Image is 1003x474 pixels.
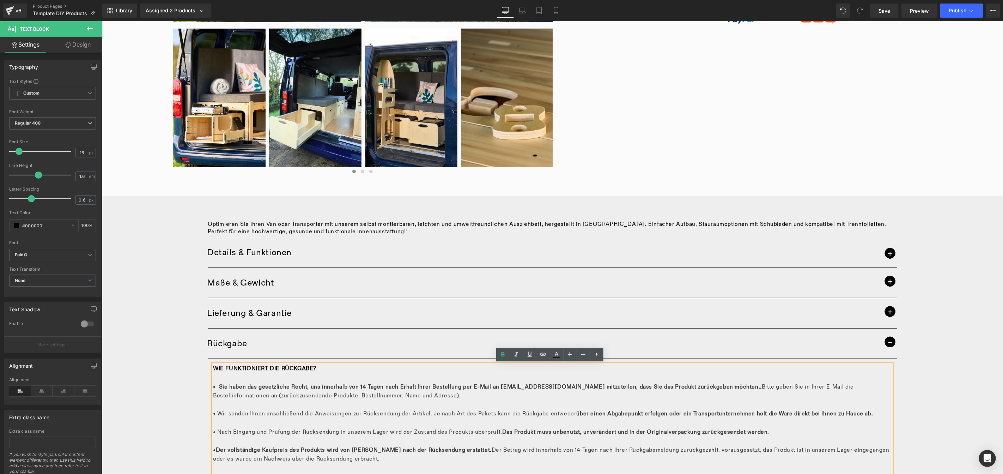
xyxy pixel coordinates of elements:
i: FoldG [15,252,27,258]
span: • [111,426,114,432]
b: Regular 400 [15,120,41,126]
strong: Der vollständige Kaufpreis des Produkts wird von [PERSON_NAME] nach der Rücksendung erstattet. [114,426,390,432]
div: Font Size [9,139,96,144]
div: Text Color [9,210,96,215]
strong: Das Produkt muss unbenutzt, unverändert und in der Originalverpackung zurückgesendet werden. [400,408,667,414]
a: Laptop [514,4,531,18]
div: Font [9,240,96,245]
p: Details & Funktionen [105,227,781,236]
a: Design [53,37,104,53]
div: Extra class name [9,429,96,434]
div: Assigned 2 Products [146,7,205,14]
span: Preview [910,7,929,14]
span: • Sie haben das gesetzliche Recht, uns innerhalb von 14 Tagen nach Erhalt Ihrer Bestellung per E-... [111,362,658,369]
b: None [15,278,26,283]
a: v6 [3,4,27,18]
strong: . [658,362,660,369]
span: px [89,198,95,202]
a: Product Pages [33,4,102,9]
div: Text Transform [9,267,96,272]
img: Camper Ausziehbett selber bauen in nur 2 Stunden [359,7,451,146]
a: Tablet [531,4,548,18]
a: Preview [901,4,937,18]
div: Line Height [9,163,96,168]
a: New Library [102,4,137,18]
div: Letter Spacing [9,187,96,192]
span: em [89,174,95,179]
span: Template DIY Products [33,11,87,16]
div: Font Weight [9,109,96,114]
button: Undo [836,4,850,18]
div: Text Shadow [9,302,40,312]
img: Camper Ausziehbett selber bauen in nur 2 Stunden [167,7,260,146]
a: Desktop [497,4,514,18]
input: Color [22,222,67,229]
button: More [986,4,1000,18]
div: Extra class name [9,410,49,420]
div: % [79,220,96,232]
p: Lieferung & Garantie [105,288,711,296]
img: Camper Ausziehbett selber bauen in nur 2 Stunden [71,7,164,146]
p: Optimieren Sie Ihren Van oder Transporter mit unserem selbst montierbaren, leichten und umweltfre... [106,200,795,215]
span: Library [116,7,132,14]
img: Camper Ausziehbett selber bauen in nur 2 Stunden [263,7,355,146]
span: Save [879,7,890,14]
span: Der Betrag wird innerhalb von 14 Tagen nach Ihrer Rückgabemeldung zurückgezahlt, vorausgesetzt, d... [111,426,788,442]
div: Open Intercom Messenger [979,450,996,467]
span: Publish [949,8,966,13]
strong: über einen Abgabepunkt erfolgen oder ein Transportunternehmen holt die Ware direkt bei Ihnen zu H... [475,389,771,396]
b: Custom [23,90,39,96]
b: WIE FUNKTIONIERT DIE RÜCKGABE? [111,344,214,351]
span: • Wir senden Ihnen anschließend die Anweisungen zur Rücksendung der Artikel. Je nach Art des Pake... [111,389,475,396]
button: Publish [940,4,983,18]
div: v6 [14,6,23,15]
p: Rückgabe [105,318,711,327]
div: Typography [9,60,38,70]
div: Enable [9,321,74,328]
p: Maße & Gewicht [105,257,711,266]
p: More settings [37,342,66,348]
div: Alignment [9,377,96,382]
div: Text Styles [9,78,96,84]
button: Redo [853,4,867,18]
span: Text Block [20,26,49,32]
button: More settings [4,336,101,353]
span: px [89,150,95,155]
span: • Nach Eingang und Prüfung der Rücksendung in unserem Lager wird der Zustand des Produkts überprüft. [111,408,400,414]
a: Mobile [548,4,565,18]
div: Alignment [9,359,33,369]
